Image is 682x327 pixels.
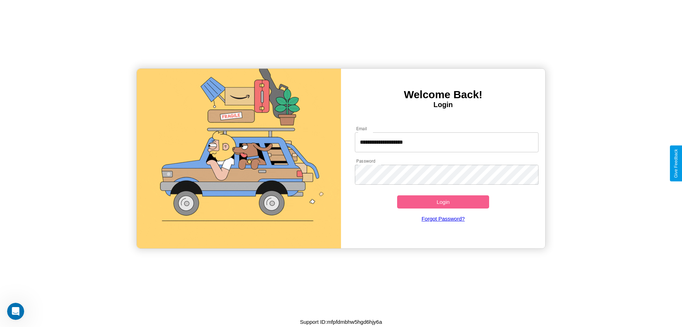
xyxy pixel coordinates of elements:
[300,317,382,327] p: Support ID: mfpfdmbhw5hgd6hjy6a
[137,69,341,248] img: gif
[356,158,375,164] label: Password
[351,209,535,229] a: Forgot Password?
[341,89,545,101] h3: Welcome Back!
[397,195,489,209] button: Login
[341,101,545,109] h4: Login
[7,303,24,320] iframe: Intercom live chat
[356,126,367,132] label: Email
[673,149,678,178] div: Give Feedback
